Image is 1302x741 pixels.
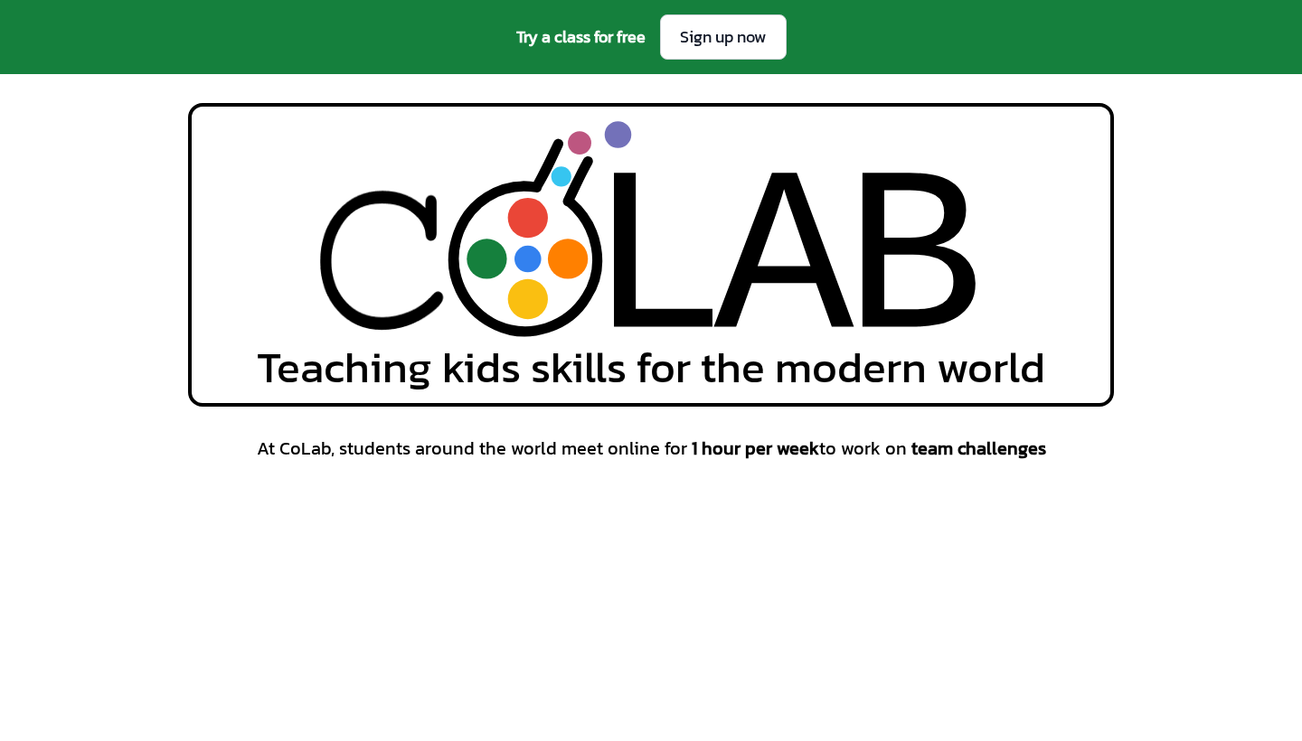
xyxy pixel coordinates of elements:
[911,435,1046,462] span: team challenges
[660,14,787,60] a: Sign up now
[257,436,1046,461] span: At CoLab, students around the world meet online for to work on
[714,125,854,405] div: A
[516,24,646,50] span: Try a class for free
[844,125,985,405] div: B
[587,125,727,405] div: L
[692,435,819,462] span: 1 hour per week
[257,345,1045,389] span: Teaching kids skills for the modern world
